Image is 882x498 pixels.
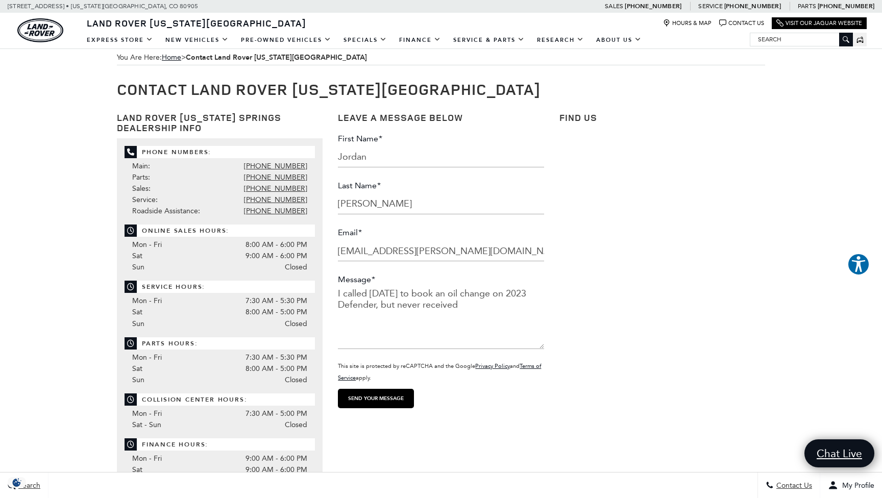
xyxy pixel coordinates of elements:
[531,31,590,49] a: Research
[559,113,765,123] h3: Find Us
[244,173,307,182] a: [PHONE_NUMBER]
[719,19,764,27] a: Contact Us
[132,252,142,260] span: Sat
[132,207,200,215] span: Roadside Assistance:
[285,318,307,330] span: Closed
[132,173,150,182] span: Parts:
[125,225,315,237] span: Online Sales Hours:
[338,241,544,261] input: Email*
[246,251,307,262] span: 9:00 AM - 6:00 PM
[393,31,447,49] a: Finance
[132,465,142,474] span: Sat
[338,288,544,349] textarea: Message*
[246,295,307,307] span: 7:30 AM - 5:30 PM
[132,296,162,305] span: Mon - Fri
[132,454,162,463] span: Mon - Fri
[81,31,159,49] a: EXPRESS STORE
[132,319,144,328] span: Sun
[337,31,393,49] a: Specials
[235,31,337,49] a: Pre-Owned Vehicles
[475,363,510,369] a: Privacy Policy
[8,3,198,10] a: [STREET_ADDRESS] • [US_STATE][GEOGRAPHIC_DATA], CO 80905
[724,2,781,10] a: [PHONE_NUMBER]
[186,53,367,62] strong: Contact Land Rover [US_STATE][GEOGRAPHIC_DATA]
[338,194,544,214] input: Last Name*
[838,481,874,490] span: My Profile
[447,31,531,49] a: Service & Parts
[5,477,29,488] img: Opt-Out Icon
[246,453,307,464] span: 9:00 AM - 6:00 PM
[338,363,541,381] small: This site is protected by reCAPTCHA and the Google and apply.
[159,31,235,49] a: New Vehicles
[117,81,765,97] h1: Contact Land Rover [US_STATE][GEOGRAPHIC_DATA]
[246,464,307,476] span: 9:00 AM - 6:00 PM
[338,113,544,123] h3: Leave a Message Below
[132,376,144,384] span: Sun
[132,364,142,373] span: Sat
[338,227,362,238] label: Email
[117,113,323,133] h3: Land Rover [US_STATE] Springs Dealership Info
[81,31,648,49] nav: Main Navigation
[847,253,870,278] aside: Accessibility Help Desk
[818,2,874,10] a: [PHONE_NUMBER]
[663,19,712,27] a: Hours & Map
[246,352,307,363] span: 7:30 AM - 5:30 PM
[125,393,315,406] span: Collision Center Hours:
[81,17,312,29] a: Land Rover [US_STATE][GEOGRAPHIC_DATA]
[285,375,307,386] span: Closed
[87,17,306,29] span: Land Rover [US_STATE][GEOGRAPHIC_DATA]
[812,446,867,460] span: Chat Live
[125,337,315,350] span: Parts Hours:
[125,281,315,293] span: Service Hours:
[244,207,307,215] a: [PHONE_NUMBER]
[625,2,681,10] a: [PHONE_NUMBER]
[338,133,382,144] label: First Name
[132,308,142,316] span: Sat
[338,147,544,167] input: First Name*
[244,162,307,170] a: [PHONE_NUMBER]
[162,53,181,62] a: Home
[798,3,816,10] span: Parts
[750,33,852,45] input: Search
[246,307,307,318] span: 8:00 AM - 5:00 PM
[132,353,162,362] span: Mon - Fri
[117,50,765,65] div: Breadcrumbs
[590,31,648,49] a: About Us
[698,3,722,10] span: Service
[125,146,315,158] span: Phone Numbers:
[605,3,623,10] span: Sales
[132,162,150,170] span: Main:
[285,419,307,431] span: Closed
[244,184,307,193] a: [PHONE_NUMBER]
[132,420,161,429] span: Sat - Sun
[246,363,307,375] span: 8:00 AM - 5:00 PM
[117,50,765,65] span: You Are Here:
[804,439,874,467] a: Chat Live
[559,128,765,330] iframe: Google Maps iframe
[338,128,544,414] form: Contact Us
[847,253,870,276] button: Explore your accessibility options
[132,263,144,271] span: Sun
[17,18,63,42] a: land-rover
[246,408,307,419] span: 7:30 AM - 5:00 PM
[162,53,367,62] span: >
[132,240,162,249] span: Mon - Fri
[132,409,162,418] span: Mon - Fri
[338,389,414,408] input: Send your message
[285,262,307,273] span: Closed
[5,477,29,488] section: Click to Open Cookie Consent Modal
[125,438,315,451] span: Finance Hours:
[338,180,381,191] label: Last Name
[338,274,375,285] label: Message
[244,195,307,204] a: [PHONE_NUMBER]
[820,472,882,498] button: Open user profile menu
[246,239,307,251] span: 8:00 AM - 6:00 PM
[132,184,151,193] span: Sales:
[132,195,158,204] span: Service:
[776,19,862,27] a: Visit Our Jaguar Website
[17,18,63,42] img: Land Rover
[774,481,812,490] span: Contact Us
